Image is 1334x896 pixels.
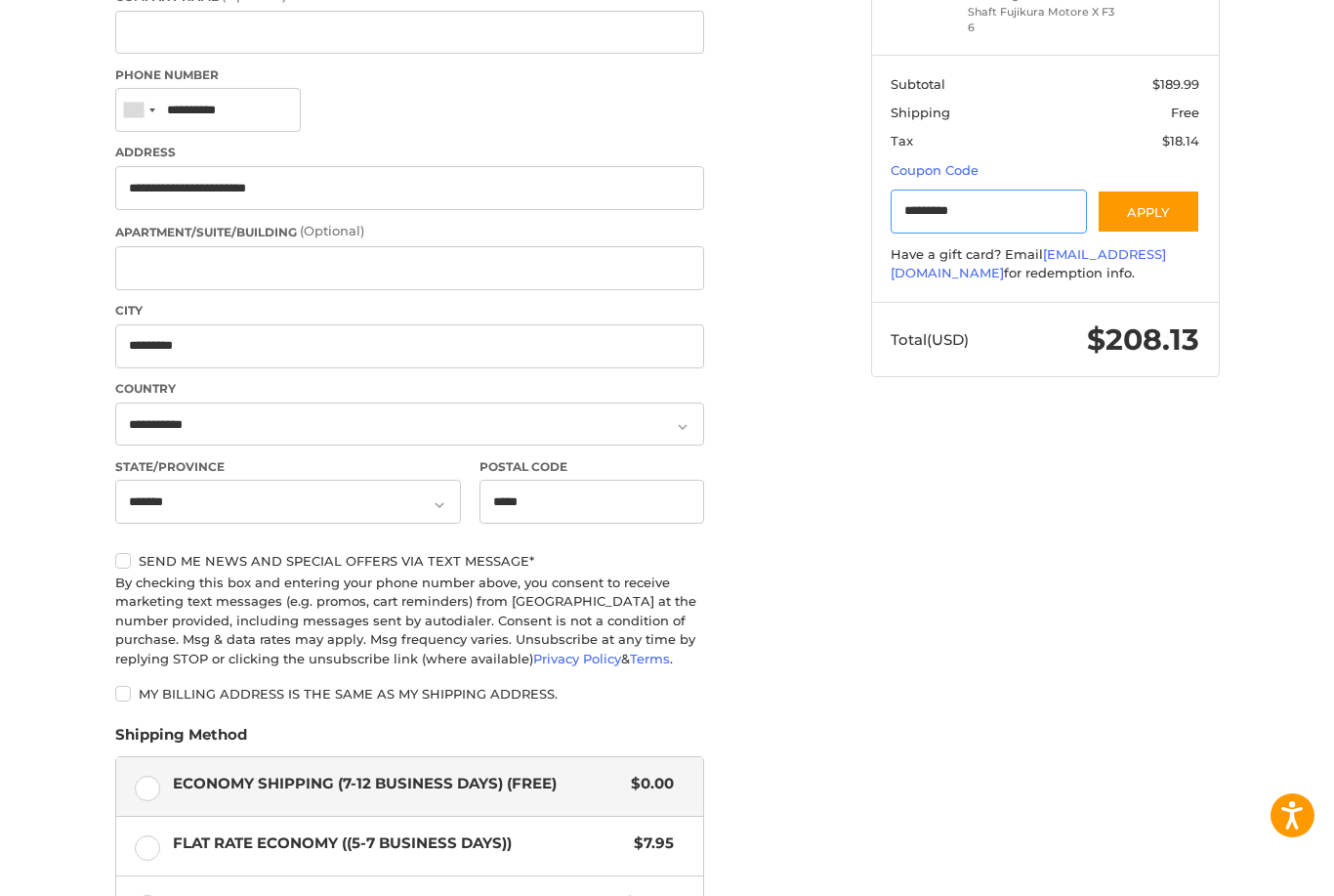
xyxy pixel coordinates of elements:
span: $7.95 [625,832,675,855]
label: Country [115,380,704,398]
span: Free [1171,105,1199,120]
span: Tax [891,133,913,149]
span: Economy Shipping (7-12 Business Days) (Free) [173,773,622,795]
small: (Optional) [300,223,364,238]
button: Apply [1097,190,1200,234]
span: Flat Rate Economy ((5-7 Business Days)) [173,832,625,855]
label: State/Province [115,458,461,476]
label: Postal Code [479,458,704,476]
label: Phone Number [115,66,704,84]
a: Coupon Code [891,162,979,178]
div: Have a gift card? Email for redemption info. [891,245,1199,283]
iframe: Google Customer Reviews [1173,843,1334,896]
a: Privacy Policy [533,651,621,666]
label: My billing address is the same as my shipping address. [115,686,704,702]
label: Address [115,144,704,161]
label: Send me news and special offers via text message* [115,553,704,569]
span: Shipping [891,105,950,120]
li: Shaft Fujikura Motore X F3 6 [968,4,1117,36]
legend: Shipping Method [115,724,247,755]
label: Apartment/Suite/Building [115,222,704,241]
span: $0.00 [622,773,675,795]
span: Total (USD) [891,330,969,349]
span: Subtotal [891,76,945,92]
a: Terms [630,651,670,666]
span: $189.99 [1152,76,1199,92]
label: City [115,302,704,320]
div: By checking this box and entering your phone number above, you consent to receive marketing text ... [115,574,704,669]
span: $208.13 [1087,321,1199,358]
input: Gift Certificate or Coupon Code [891,190,1087,234]
span: $18.14 [1162,133,1199,149]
